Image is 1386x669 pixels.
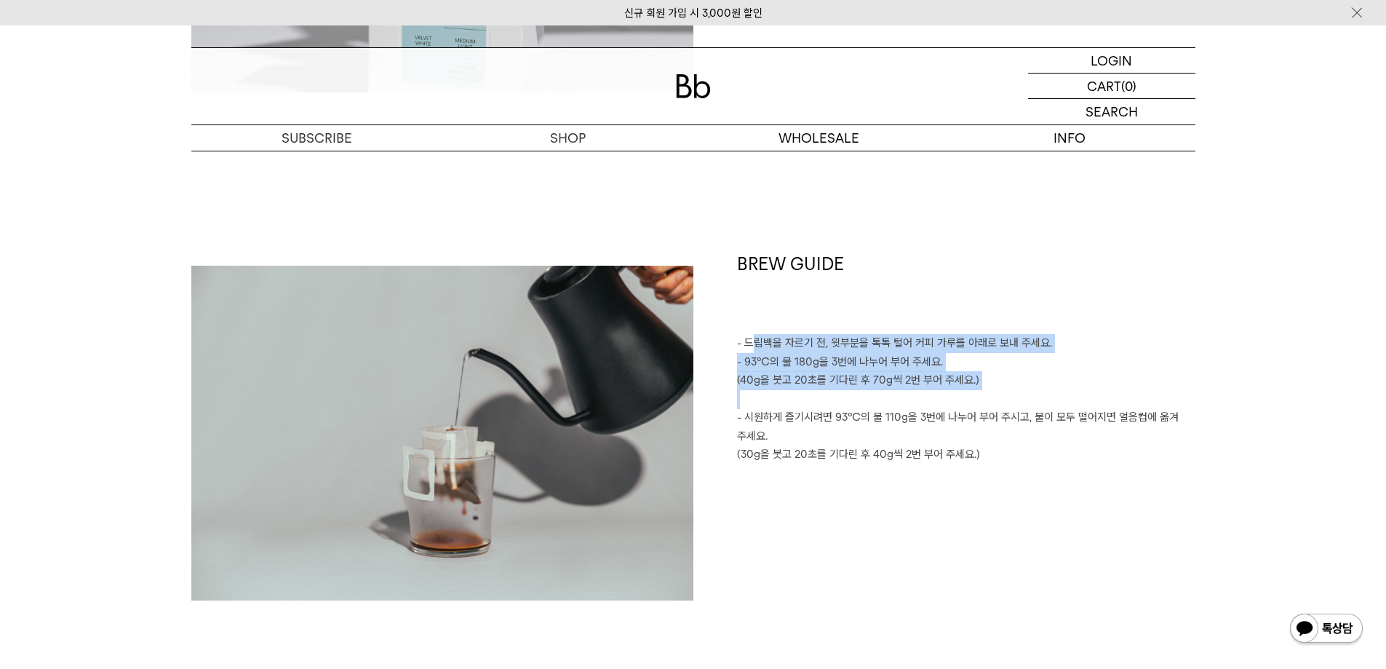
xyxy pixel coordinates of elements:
[1086,99,1138,124] p: SEARCH
[737,371,1195,390] p: (40g을 붓고 20초를 기다린 후 70g씩 2번 부어 주세요.)
[191,266,693,601] img: 28a0e4682ebdcccc91b8937534f1f3df_183707.jpg
[737,252,1195,335] h1: BREW GUIDE
[442,125,693,151] a: SHOP
[693,125,944,151] p: WHOLESALE
[737,334,1195,353] p: - 드립백을 자르기 전, 윗부분을 톡톡 털어 커피 가루를 아래로 보내 주세요.
[191,125,442,151] a: SUBSCRIBE
[737,353,1195,372] p: - 93℃의 물 180g을 3번에 나누어 부어 주세요.
[624,7,762,20] a: 신규 회원 가입 시 3,000원 할인
[1028,74,1195,99] a: CART (0)
[737,408,1195,446] p: - 시원하게 즐기시려면 93℃의 물 110g을 3번에 나누어 부어 주시고, 물이 모두 떨어지면 얼음컵에 옮겨 주세요.
[676,74,711,98] img: 로고
[1091,48,1132,73] p: LOGIN
[1028,48,1195,74] a: LOGIN
[737,446,1195,464] p: (30g을 붓고 20초를 기다린 후 40g씩 2번 부어 주세요.)
[944,125,1195,151] p: INFO
[1121,74,1136,98] p: (0)
[1087,74,1121,98] p: CART
[1289,612,1364,647] img: 카카오톡 채널 1:1 채팅 버튼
